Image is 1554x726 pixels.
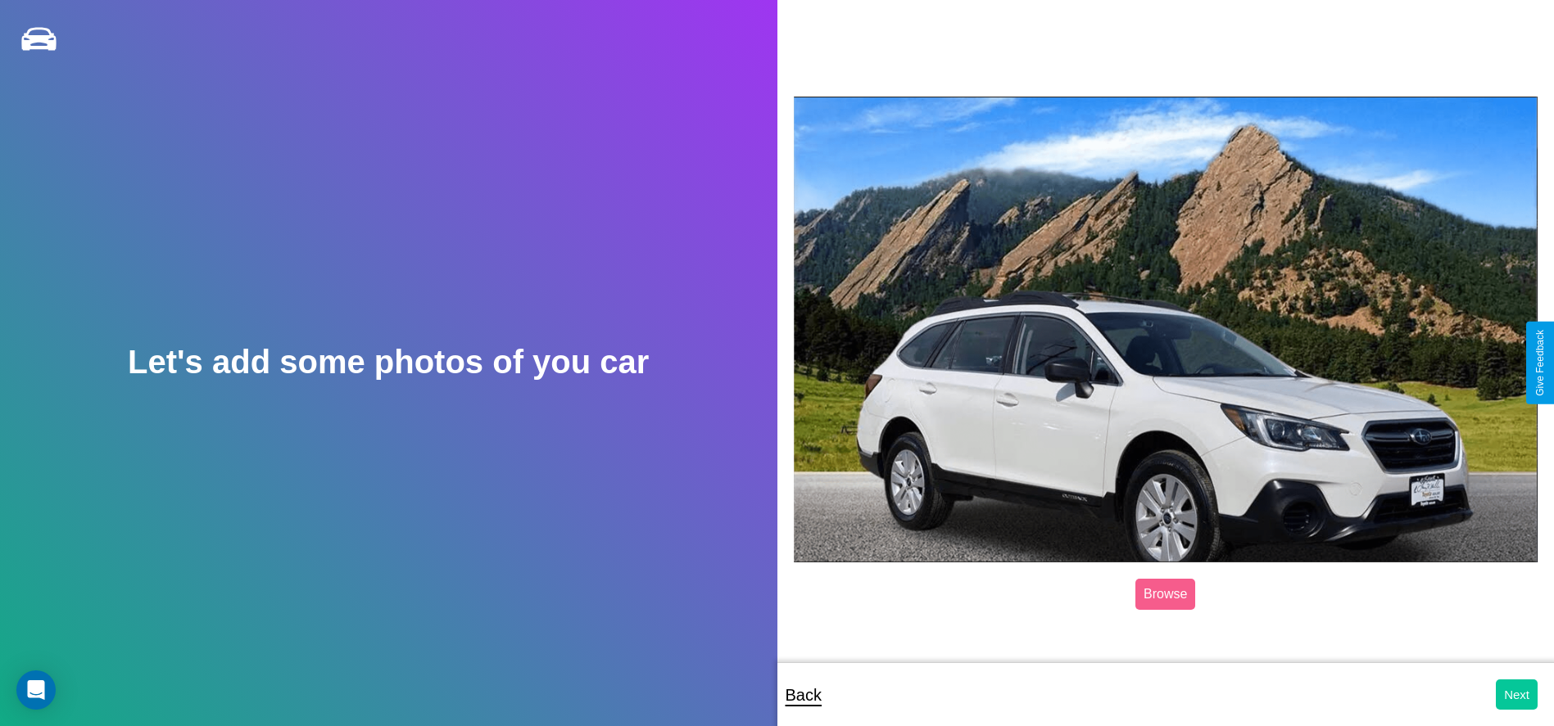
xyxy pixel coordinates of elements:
button: Next [1496,679,1538,710]
div: Open Intercom Messenger [16,670,56,710]
img: posted [794,97,1538,562]
div: Give Feedback [1534,330,1546,396]
label: Browse [1135,579,1195,610]
p: Back [786,680,822,710]
h2: Let's add some photos of you car [128,344,649,381]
